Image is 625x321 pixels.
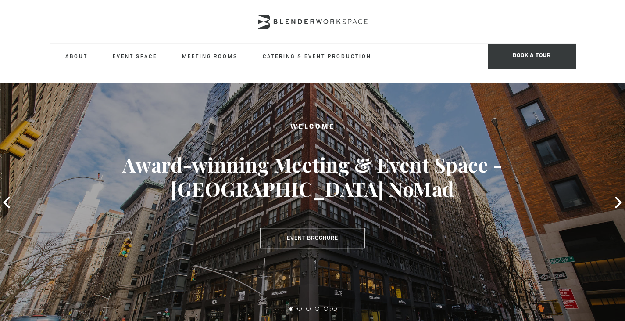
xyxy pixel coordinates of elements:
[106,44,164,68] a: Event Space
[31,152,594,202] h3: Award-winning Meeting & Event Space - [GEOGRAPHIC_DATA] NoMad
[260,228,365,248] a: Event Brochure
[175,44,245,68] a: Meeting Rooms
[31,122,594,133] h2: Welcome
[256,44,379,68] a: Catering & Event Production
[58,44,95,68] a: About
[488,44,576,69] span: Book a tour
